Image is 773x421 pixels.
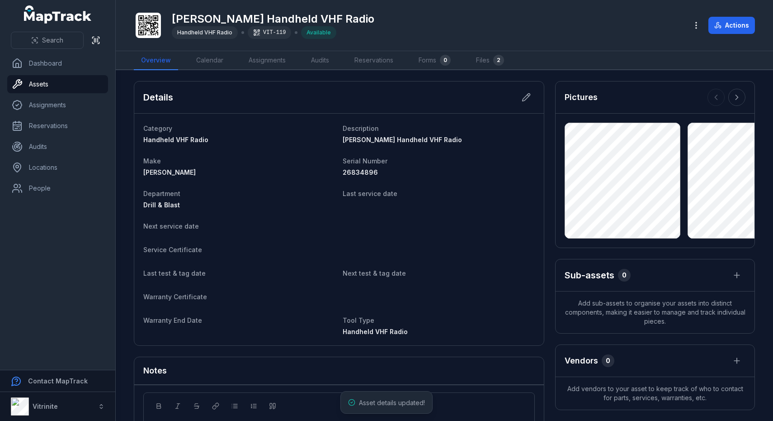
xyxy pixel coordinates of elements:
[343,269,406,277] span: Next test & tag date
[708,17,755,34] button: Actions
[143,269,206,277] span: Last test & tag date
[143,124,172,132] span: Category
[347,51,401,70] a: Reservations
[143,293,207,301] span: Warranty Certificate
[11,32,84,49] button: Search
[565,354,598,367] h3: Vendors
[7,117,108,135] a: Reservations
[493,55,504,66] div: 2
[304,51,336,70] a: Audits
[440,55,451,66] div: 0
[241,51,293,70] a: Assignments
[343,190,397,197] span: Last service date
[143,157,161,165] span: Make
[143,316,202,324] span: Warranty End Date
[143,190,180,197] span: Department
[134,51,178,70] a: Overview
[359,399,425,407] span: Asset details updated!
[343,157,387,165] span: Serial Number
[411,51,458,70] a: Forms0
[143,246,202,254] span: Service Certificate
[343,316,374,324] span: Tool Type
[7,96,108,114] a: Assignments
[24,5,92,24] a: MapTrack
[7,158,108,177] a: Locations
[33,402,58,410] strong: Vitrinite
[556,377,754,410] span: Add vendors to your asset to keep track of who to contact for parts, services, warranties, etc.
[7,179,108,197] a: People
[143,222,199,230] span: Next service date
[301,26,336,39] div: Available
[343,124,379,132] span: Description
[469,51,511,70] a: Files2
[42,36,63,45] span: Search
[7,138,108,156] a: Audits
[28,377,88,385] strong: Contact MapTrack
[343,168,378,176] span: 26834896
[343,136,462,144] span: [PERSON_NAME] Handheld VHF Radio
[172,12,374,26] h1: [PERSON_NAME] Handheld VHF Radio
[143,201,180,209] span: Drill & Blast
[143,364,167,377] h3: Notes
[602,354,614,367] div: 0
[618,269,631,282] div: 0
[565,269,614,282] h2: Sub-assets
[177,29,232,36] span: Handheld VHF Radio
[143,136,208,144] span: Handheld VHF Radio
[189,51,231,70] a: Calendar
[7,54,108,72] a: Dashboard
[343,328,408,335] span: Handheld VHF Radio
[248,26,291,39] div: VIT-119
[556,292,754,333] span: Add sub-assets to organise your assets into distinct components, making it easier to manage and t...
[143,91,173,104] h2: Details
[565,91,598,104] h3: Pictures
[143,168,196,176] span: [PERSON_NAME]
[7,75,108,93] a: Assets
